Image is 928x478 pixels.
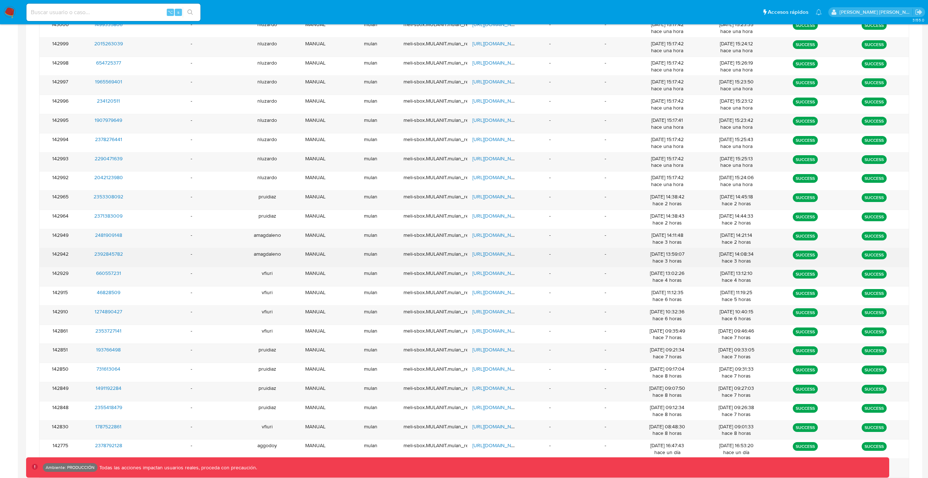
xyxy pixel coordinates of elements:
[167,9,173,16] span: ⌥
[768,8,808,16] span: Accesos rápidos
[816,9,822,15] a: Notificaciones
[26,8,200,17] input: Buscar usuario o caso...
[183,7,198,17] button: search-icon
[98,464,257,471] p: Todas las acciones impactan usuarios reales, proceda con precaución.
[912,17,924,23] span: 3.155.0
[177,9,179,16] span: s
[915,8,923,16] a: Salir
[46,466,95,469] p: Ambiente: PRODUCCIÓN
[840,9,913,16] p: edwin.alonso@mercadolibre.com.co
